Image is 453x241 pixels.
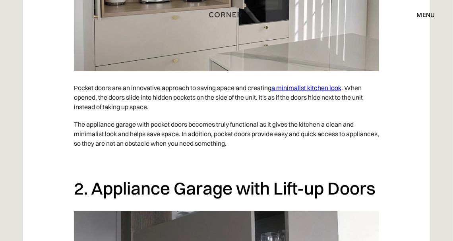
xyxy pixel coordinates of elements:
[74,152,379,170] p: ‍
[74,177,379,199] h2: 2. Appliance Garage with Lift-up Doors
[409,8,435,21] div: menu
[74,116,379,152] p: The appliance garage with pocket doors becomes truly functional as it gives the kitchen a clean a...
[74,79,379,116] p: Pocket doors are an innovative approach to saving space and creating . When opened, the doors sli...
[208,10,244,20] a: home
[271,84,341,92] a: a minimalist kitchen look
[417,12,435,18] div: menu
